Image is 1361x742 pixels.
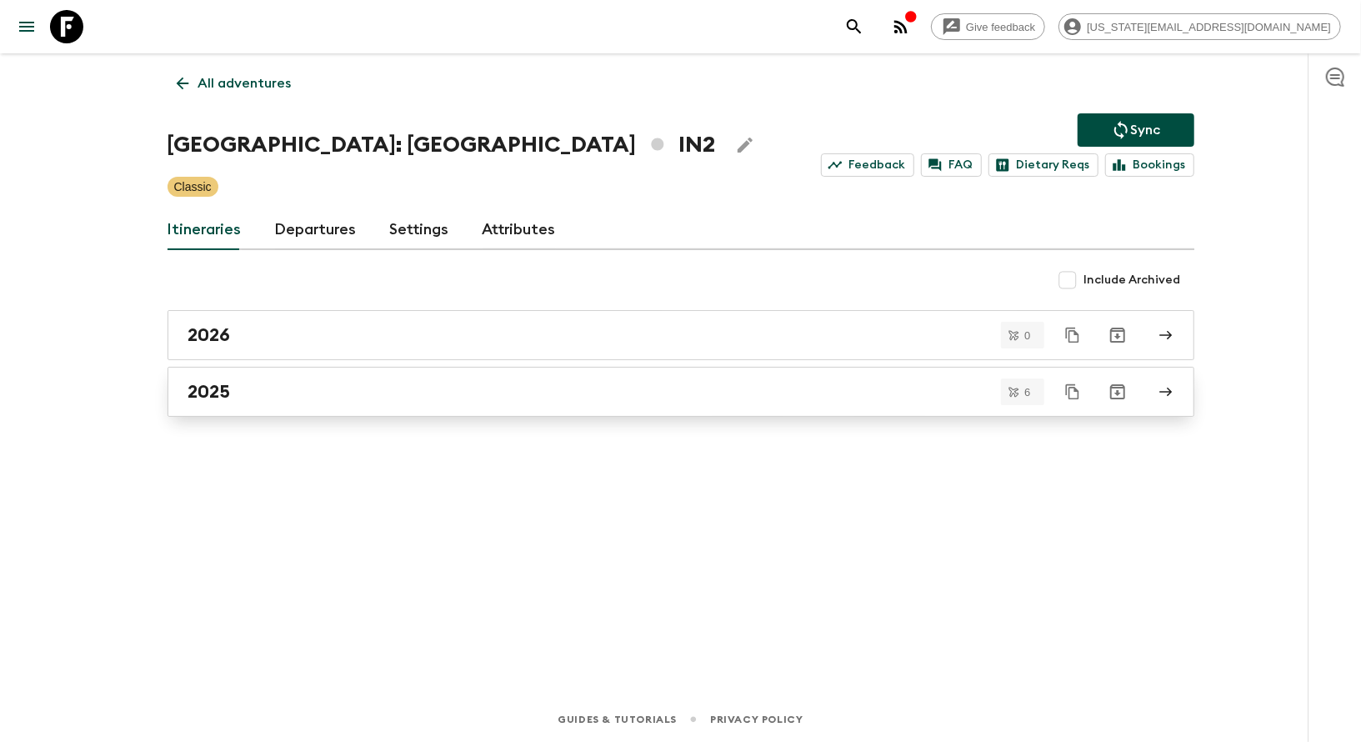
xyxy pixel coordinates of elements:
p: Sync [1131,120,1161,140]
button: Archive [1101,318,1134,352]
a: Privacy Policy [710,710,803,729]
span: 6 [1014,387,1040,398]
a: All adventures [168,67,301,100]
a: 2025 [168,367,1194,417]
button: Archive [1101,375,1134,409]
a: Feedback [821,153,914,177]
a: FAQ [921,153,982,177]
a: Dietary Reqs [988,153,1098,177]
a: Itineraries [168,210,242,250]
a: Departures [275,210,357,250]
a: Attributes [483,210,556,250]
h2: 2026 [188,324,231,346]
p: All adventures [198,73,292,93]
div: [US_STATE][EMAIL_ADDRESS][DOMAIN_NAME] [1058,13,1341,40]
span: Include Archived [1084,272,1181,288]
button: Duplicate [1058,320,1088,350]
a: Settings [390,210,449,250]
h1: [GEOGRAPHIC_DATA]: [GEOGRAPHIC_DATA] IN2 [168,128,715,162]
span: Give feedback [957,21,1044,33]
a: Bookings [1105,153,1194,177]
span: 0 [1014,330,1040,341]
button: Sync adventure departures to the booking engine [1078,113,1194,147]
button: Edit Adventure Title [728,128,762,162]
a: 2026 [168,310,1194,360]
p: Classic [174,178,212,195]
span: [US_STATE][EMAIL_ADDRESS][DOMAIN_NAME] [1078,21,1340,33]
button: search adventures [838,10,871,43]
h2: 2025 [188,381,231,403]
button: menu [10,10,43,43]
a: Guides & Tutorials [558,710,677,729]
a: Give feedback [931,13,1045,40]
button: Duplicate [1058,377,1088,407]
